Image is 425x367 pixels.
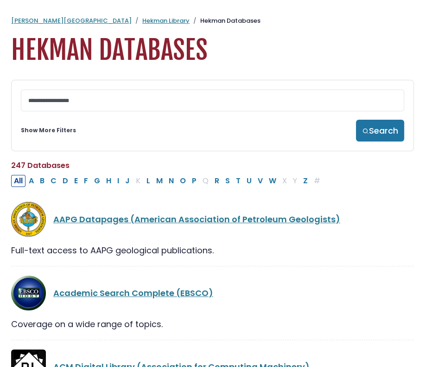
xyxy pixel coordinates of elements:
[11,175,25,187] button: All
[71,175,81,187] button: Filter Results E
[11,318,414,330] div: Coverage on a wide range of topics.
[177,175,189,187] button: Filter Results O
[190,16,260,26] li: Hekman Databases
[233,175,243,187] button: Filter Results T
[144,175,153,187] button: Filter Results L
[91,175,103,187] button: Filter Results G
[222,175,233,187] button: Filter Results S
[255,175,266,187] button: Filter Results V
[103,175,114,187] button: Filter Results H
[11,160,70,171] span: 247 Databases
[166,175,177,187] button: Filter Results N
[244,175,254,187] button: Filter Results U
[60,175,71,187] button: Filter Results D
[266,175,279,187] button: Filter Results W
[53,287,213,299] a: Academic Search Complete (EBSCO)
[11,35,414,66] h1: Hekman Databases
[153,175,165,187] button: Filter Results M
[21,90,404,111] input: Search database by title or keyword
[11,16,132,25] a: [PERSON_NAME][GEOGRAPHIC_DATA]
[356,120,404,142] button: Search
[53,213,340,225] a: AAPG Datapages (American Association of Petroleum Geologists)
[114,175,122,187] button: Filter Results I
[122,175,133,187] button: Filter Results J
[189,175,199,187] button: Filter Results P
[48,175,59,187] button: Filter Results C
[21,126,76,135] a: Show More Filters
[300,175,311,187] button: Filter Results Z
[26,175,37,187] button: Filter Results A
[11,174,324,186] div: Alpha-list to filter by first letter of database name
[11,16,414,26] nav: breadcrumb
[11,244,414,257] div: Full-text access to AAPG geological publications.
[37,175,47,187] button: Filter Results B
[212,175,222,187] button: Filter Results R
[81,175,91,187] button: Filter Results F
[142,16,190,25] a: Hekman Library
